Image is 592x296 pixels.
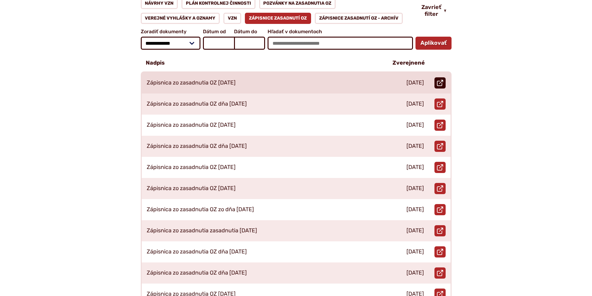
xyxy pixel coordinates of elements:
p: Zápisnica zo zasadnutia OZ [DATE] [147,185,236,192]
input: Dátum od [203,37,234,50]
p: Zápisnica zo zasadnutia OZ [DATE] [147,122,236,129]
button: Aplikovať [415,37,452,50]
span: Zoradiť dokumenty [141,29,201,34]
a: Zápisnice zasadnutí OZ - ARCHÍV [315,13,403,24]
p: Zápisnica zo zasadnutia OZ dňa [DATE] [147,143,247,150]
p: [DATE] [406,122,424,129]
p: [DATE] [406,227,424,234]
p: [DATE] [406,248,424,255]
p: [DATE] [406,270,424,276]
p: Zverejnené [392,60,425,66]
a: VZN [223,13,241,24]
p: Nadpis [146,60,165,66]
a: Zápisnice zasadnutí OZ [245,13,311,24]
p: Zápisnica zo zasadnutia OZ [DATE] [147,80,236,86]
span: Zavrieť filter [421,4,441,17]
input: Dátum do [234,37,265,50]
span: Dátum od [203,29,234,34]
p: [DATE] [406,101,424,107]
p: Zápisnica zo zasadnutia OZ zo dňa [DATE] [147,206,254,213]
button: Zavrieť filter [416,4,452,17]
p: Zápisnica zo zasadnutia zasadnutia [DATE] [147,227,257,234]
p: [DATE] [406,185,424,192]
p: [DATE] [406,206,424,213]
p: Zápisnica zo zasadnutia OZ dňa [DATE] [147,270,247,276]
p: [DATE] [406,80,424,86]
span: Hľadať v dokumentoch [268,29,413,34]
p: [DATE] [406,143,424,150]
span: Dátum do [234,29,265,34]
p: Zápisnica zo zasadnutia OZ dňa [DATE] [147,101,247,107]
input: Hľadať v dokumentoch [268,37,413,50]
p: Zápisnica zo zasadnutia OZ [DATE] [147,164,236,171]
a: Verejné vyhlášky a oznamy [141,13,220,24]
select: Zoradiť dokumenty [141,37,201,50]
p: Zápisnica zo zasadnutia OZ dňa [DATE] [147,248,247,255]
p: [DATE] [406,164,424,171]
